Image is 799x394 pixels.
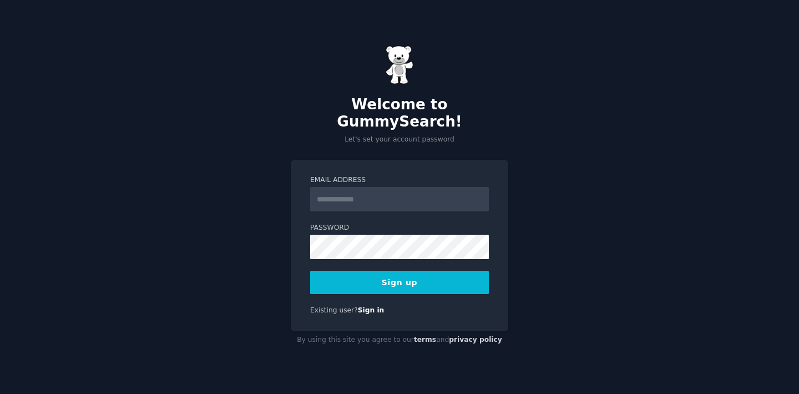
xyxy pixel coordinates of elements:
label: Password [310,223,489,233]
p: Let's set your account password [291,135,508,145]
a: terms [414,336,436,344]
a: privacy policy [449,336,502,344]
div: By using this site you agree to our and [291,331,508,349]
span: Existing user? [310,306,358,314]
label: Email Address [310,175,489,185]
img: Gummy Bear [386,46,413,84]
a: Sign in [358,306,385,314]
h2: Welcome to GummySearch! [291,96,508,131]
button: Sign up [310,271,489,294]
